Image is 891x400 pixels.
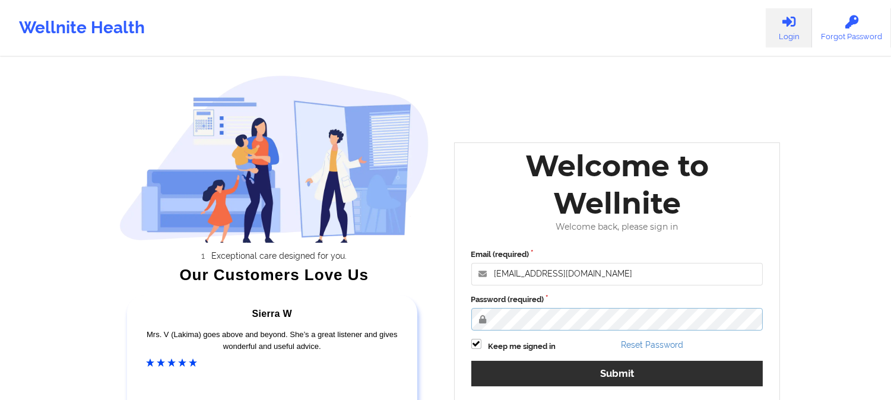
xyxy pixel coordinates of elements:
[812,8,891,47] a: Forgot Password
[252,309,292,319] span: Sierra W
[119,75,429,243] img: wellnite-auth-hero_200.c722682e.png
[130,251,429,261] li: Exceptional care designed for you.
[471,263,763,285] input: Email address
[463,222,772,232] div: Welcome back, please sign in
[471,361,763,386] button: Submit
[766,8,812,47] a: Login
[471,249,763,261] label: Email (required)
[147,329,398,353] div: Mrs. V (Lakima) goes above and beyond. She’s a great listener and gives wonderful and useful advice.
[621,340,683,350] a: Reset Password
[471,294,763,306] label: Password (required)
[463,147,772,222] div: Welcome to Wellnite
[119,269,429,281] div: Our Customers Love Us
[489,341,556,353] label: Keep me signed in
